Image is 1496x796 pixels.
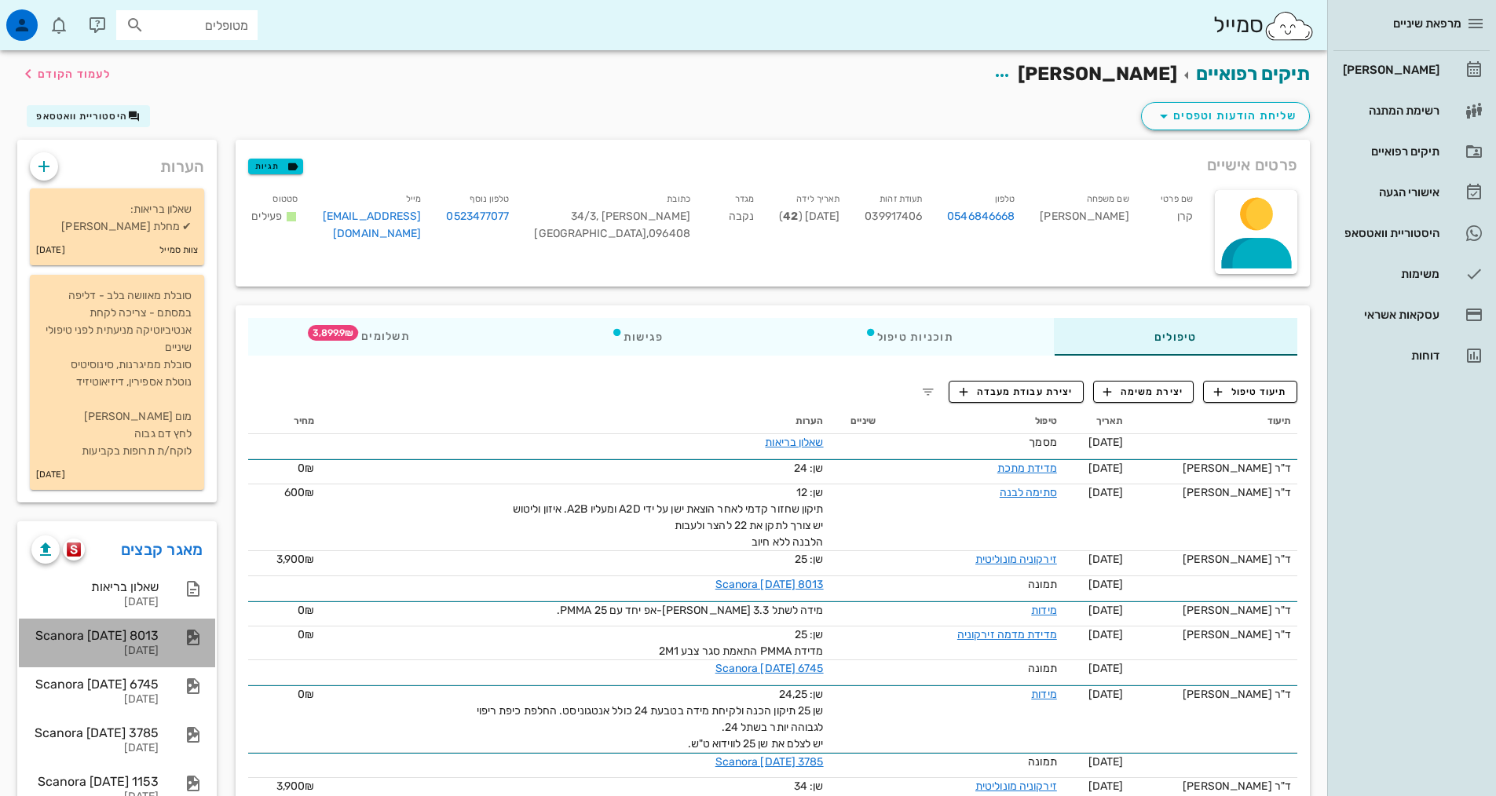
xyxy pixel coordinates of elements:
[36,111,127,122] span: היסטוריית וואטסאפ
[1088,755,1124,769] span: [DATE]
[882,409,1063,434] th: טיפול
[1136,602,1291,619] div: ד"ר [PERSON_NAME]
[1088,662,1124,675] span: [DATE]
[1136,551,1291,568] div: ד"ר [PERSON_NAME]
[31,677,159,692] div: Scanora [DATE] 6745
[406,194,421,204] small: מייל
[42,287,192,460] p: סובלת מאוושה בלב - דליפה במסתם - צריכה לקחת אנטיביוטיקה מניעתית לפני טיפולי שיניים סובלת ממיגרנות...
[349,331,410,342] span: תשלומים
[31,742,159,755] div: [DATE]
[1027,187,1141,252] div: [PERSON_NAME]
[957,628,1057,641] a: מדידת מדמה זירקוניה
[659,628,824,658] span: שן: 25 מדידת PMMA התאמת סגר צבע 2M1
[27,105,150,127] button: היסטוריית וואטסאפ
[975,780,1057,793] a: זירקוניה מונוליטית
[1333,173,1490,211] a: אישורי הגעה
[323,210,422,240] a: [EMAIL_ADDRESS][DOMAIN_NAME]
[320,409,829,434] th: הערות
[1063,409,1129,434] th: תאריך
[31,644,159,658] div: [DATE]
[1031,688,1057,701] a: מידות
[1213,9,1315,42] div: סמייל
[38,68,111,81] span: לעמוד הקודם
[534,227,649,240] span: [GEOGRAPHIC_DATA]
[67,542,82,557] img: scanora logo
[715,755,824,769] a: Scanora [DATE] 3785
[63,539,85,560] button: scanora logo
[1103,385,1183,399] span: יצירת משימה
[1129,409,1297,434] th: תיעוד
[19,60,111,88] button: לעמוד הקודם
[1333,214,1490,252] a: היסטוריית וואטסאפ
[1088,553,1124,566] span: [DATE]
[1333,255,1490,293] a: משימות
[298,628,314,641] span: 0₪
[1340,145,1439,158] div: תיקים רפואיים
[1333,51,1490,89] a: [PERSON_NAME]
[1031,604,1057,617] a: מידות
[298,462,314,475] span: 0₪
[1203,381,1297,403] button: תיעוד טיפול
[1087,194,1129,204] small: שם משפחה
[779,210,839,223] span: [DATE] ( )
[1136,460,1291,477] div: ד"ר [PERSON_NAME]
[36,466,65,484] small: [DATE]
[830,409,882,434] th: שיניים
[646,227,649,240] span: ,
[31,579,159,594] div: שאלון בריאות
[995,194,1015,204] small: טלפון
[42,201,192,236] p: שאלון בריאות: ✔ מחלת [PERSON_NAME]
[1196,63,1310,85] a: תיקים רפואיים
[649,227,690,240] span: 096408
[121,537,203,562] a: מאגר קבצים
[1018,63,1177,85] span: [PERSON_NAME]
[1340,186,1439,199] div: אישורי הגעה
[1333,92,1490,130] a: רשימת המתנה
[284,486,314,499] span: 600₪
[251,210,282,223] span: פעילים
[997,462,1057,475] a: מדידת מתכת
[1340,64,1439,76] div: [PERSON_NAME]
[1340,349,1439,362] div: דוחות
[446,208,509,225] a: 0523477077
[796,194,839,204] small: תאריך לידה
[1207,152,1297,177] span: פרטים אישיים
[735,194,754,204] small: מגדר
[1142,187,1205,252] div: קרן
[715,578,824,591] a: Scanora [DATE] 8013
[1340,268,1439,280] div: משימות
[1029,436,1056,449] span: מסמך
[703,187,766,252] div: נקבה
[1136,626,1291,643] div: ד"ר [PERSON_NAME]
[1028,578,1057,591] span: תמונה
[248,409,320,434] th: מחיר
[765,436,823,449] a: שאלון בריאות
[1088,462,1124,475] span: [DATE]
[46,13,56,22] span: תג
[1088,578,1124,591] span: [DATE]
[880,194,922,204] small: תעודת זהות
[276,553,315,566] span: 3,900₪
[298,688,314,701] span: 0₪
[248,159,303,174] button: תגיות
[794,780,824,793] span: שן: 34
[715,662,824,675] a: Scanora [DATE] 6745
[255,159,296,173] span: תגיות
[1264,10,1315,42] img: SmileCloud logo
[1141,102,1310,130] button: שליחת הודעות וטפסים
[1088,688,1124,701] span: [DATE]
[308,325,358,341] span: תג
[1333,296,1490,334] a: עסקאות אשראי
[764,318,1054,356] div: תוכניות טיפול
[1000,486,1057,499] a: סתימה לבנה
[1161,194,1193,204] small: שם פרטי
[1088,628,1124,641] span: [DATE]
[1054,318,1297,356] div: טיפולים
[795,553,824,566] span: שן: 25
[1136,686,1291,703] div: ד"ר [PERSON_NAME]
[17,140,217,185] div: הערות
[1214,385,1287,399] span: תיעוד טיפול
[960,385,1073,399] span: יצירת עבודת מעבדה
[1088,780,1124,793] span: [DATE]
[794,462,824,475] span: שן: 24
